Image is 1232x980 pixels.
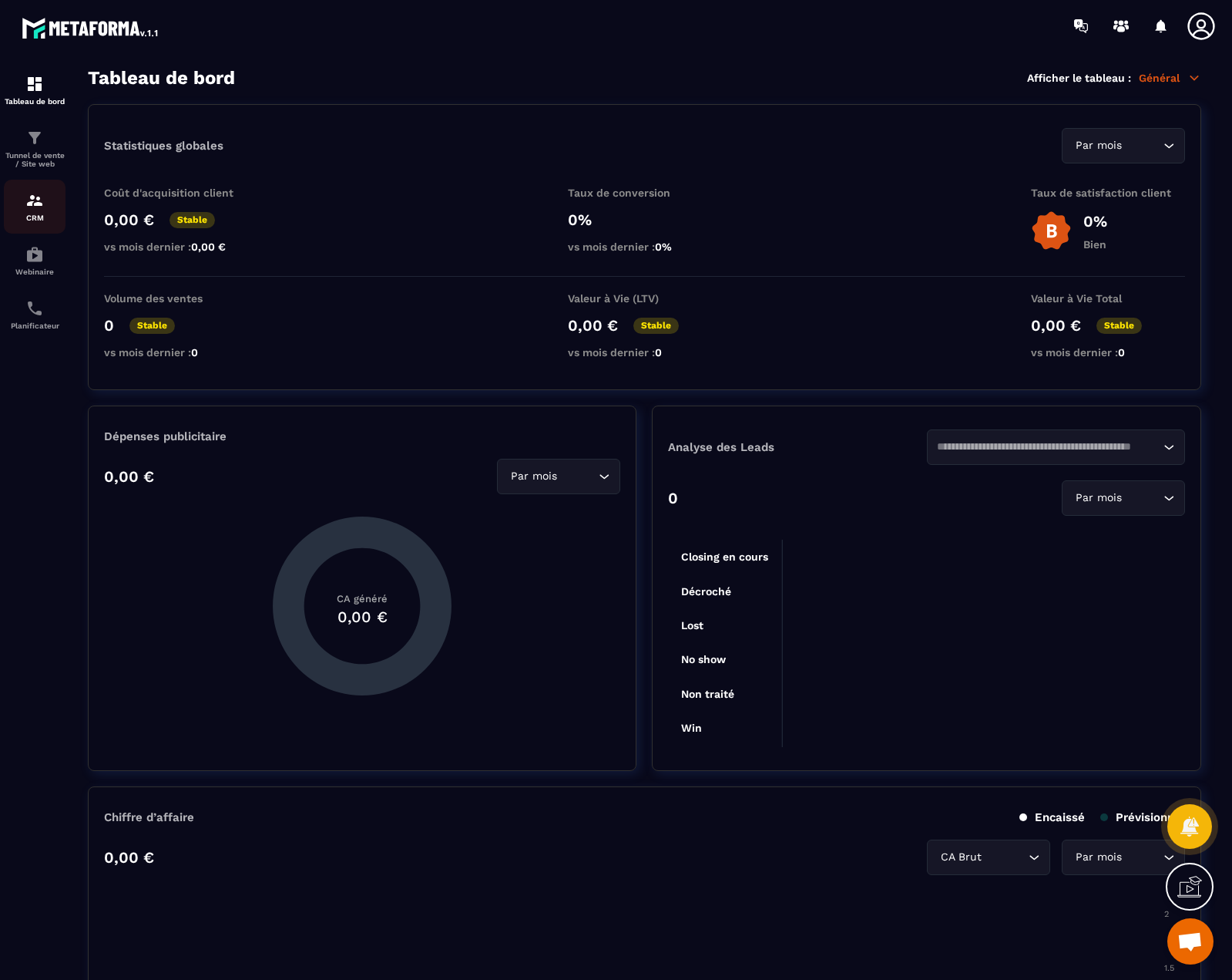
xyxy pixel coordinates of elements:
[104,848,154,867] p: 0,00 €
[1031,346,1185,359] p: vs mois dernier :
[88,67,235,89] h3: Tableau de bord
[4,268,65,276] p: Webinaire
[1031,187,1185,199] p: Taux de satisfaction client
[681,551,768,564] tspan: Closing en cours
[129,318,175,334] p: Stable
[497,459,620,494] div: Search for option
[25,245,44,264] img: automations
[1072,849,1125,866] span: Par mois
[1031,292,1185,305] p: Valeur à Vie Total
[4,180,65,234] a: formationformationCRM
[104,210,154,229] p: 0,00 €
[1164,963,1174,973] tspan: 1.5
[927,840,1050,875] div: Search for option
[681,653,727,665] tspan: No show
[1062,480,1185,516] div: Search for option
[1062,840,1185,875] div: Search for option
[681,619,703,631] tspan: Lost
[1083,238,1107,251] p: Bien
[568,292,722,305] p: Valeur à Vie (LTV)
[104,810,194,824] p: Chiffre d’affaire
[104,139,223,153] p: Statistiques globales
[1031,316,1081,335] p: 0,00 €
[4,214,65,222] p: CRM
[104,429,620,443] p: Dépenses publicitaire
[1027,72,1131,84] p: Afficher le tableau :
[681,688,734,700] tspan: Non traité
[937,849,985,866] span: CA Brut
[1019,810,1085,824] p: Encaissé
[633,318,679,334] p: Stable
[1062,128,1185,163] div: Search for option
[568,241,722,253] p: vs mois dernier :
[4,97,65,106] p: Tableau de bord
[104,187,258,199] p: Coût d'acquisition client
[568,187,722,199] p: Taux de conversion
[170,212,215,228] p: Stable
[927,429,1186,465] div: Search for option
[4,63,65,117] a: formationformationTableau de bord
[1072,137,1125,154] span: Par mois
[1125,490,1160,507] input: Search for option
[655,346,662,359] span: 0
[104,292,258,305] p: Volume des ventes
[681,722,702,734] tspan: Win
[104,346,258,359] p: vs mois dernier :
[560,468,595,485] input: Search for option
[1118,346,1125,359] span: 0
[104,467,154,486] p: 0,00 €
[1125,137,1160,154] input: Search for option
[668,440,927,454] p: Analyse des Leads
[4,151,65,168] p: Tunnel de vente / Site web
[568,210,722,229] p: 0%
[22,14,160,42] img: logo
[4,117,65,180] a: formationformationTunnel de vente / Site web
[681,585,731,598] tspan: Décroché
[191,346,198,359] span: 0
[1100,810,1185,824] p: Prévisionnel
[191,241,226,253] span: 0,00 €
[1096,318,1142,334] p: Stable
[1164,909,1169,919] tspan: 2
[1167,918,1214,965] a: Mở cuộc trò chuyện
[104,241,258,253] p: vs mois dernier :
[568,316,618,335] p: 0,00 €
[655,241,672,253] span: 0%
[937,439,1160,456] input: Search for option
[1031,210,1072,251] img: b-badge-o.b3b20ee6.svg
[1139,71,1201,85] p: Général
[25,75,44,93] img: formation
[1083,212,1107,231] p: 0%
[1072,490,1125,507] span: Par mois
[507,468,560,485] span: Par mois
[4,288,65,342] a: schedulerschedulerPlanificateur
[104,316,114,335] p: 0
[985,849,1025,866] input: Search for option
[25,299,44,318] img: scheduler
[1125,849,1160,866] input: Search for option
[4,322,65,330] p: Planificateur
[4,234,65,288] a: automationsautomationsWebinaire
[668,489,678,507] p: 0
[568,346,722,359] p: vs mois dernier :
[25,191,44,210] img: formation
[25,129,44,147] img: formation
